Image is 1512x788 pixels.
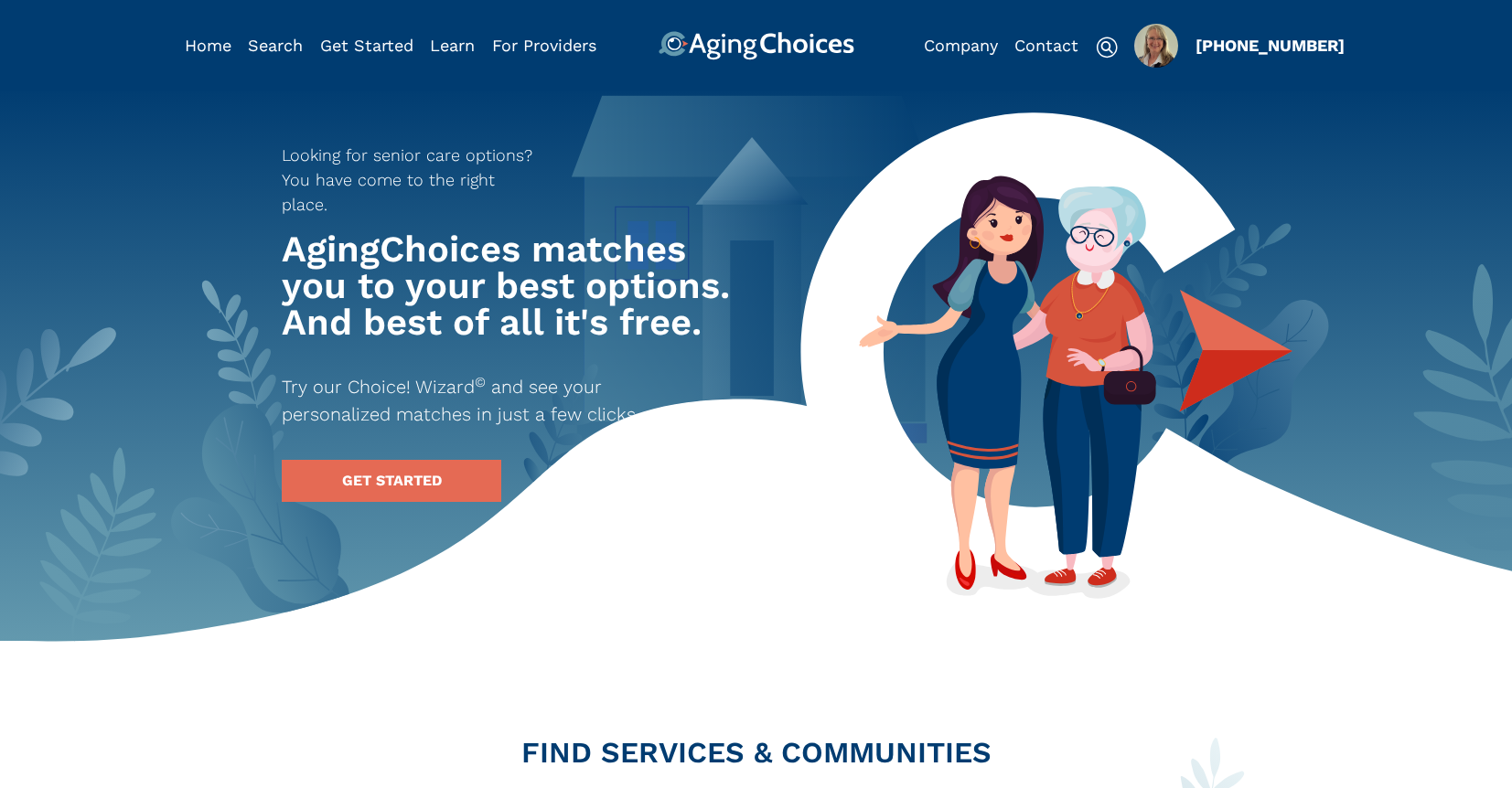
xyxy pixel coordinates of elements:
div: Popover trigger [248,31,303,60]
a: Company [924,36,998,55]
a: Search [248,36,303,55]
h2: FIND SERVICES & COMMUNITIES [171,738,1342,767]
h1: AgingChoices matches you to your best options. And best of all it's free. [282,231,739,341]
a: For Providers [492,36,596,55]
img: AgingChoices [658,31,853,60]
a: Learn [430,36,475,55]
a: Contact [1014,36,1078,55]
a: Get Started [320,36,413,55]
a: Home [185,36,231,55]
img: 0d6ac745-f77c-4484-9392-b54ca61ede62.jpg [1134,24,1178,68]
p: Looking for senior care options? You have come to the right place. [282,143,545,217]
p: Try our Choice! Wizard and see your personalized matches in just a few clicks. [282,373,706,428]
sup: © [475,374,486,390]
img: search-icon.svg [1096,37,1118,59]
a: [PHONE_NUMBER] [1196,36,1345,55]
div: Popover trigger [1134,24,1178,68]
a: GET STARTED [282,460,501,502]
